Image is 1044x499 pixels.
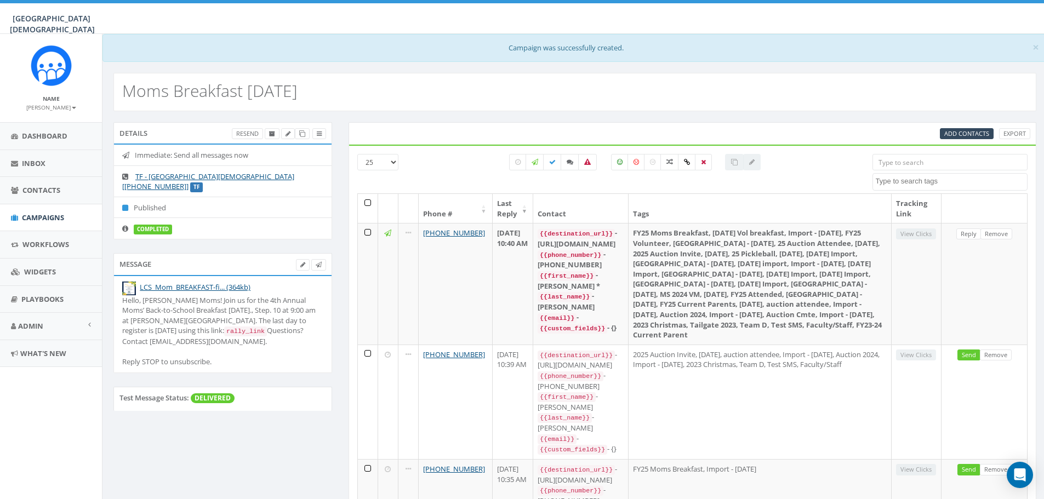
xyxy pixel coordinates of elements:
[493,194,534,223] th: Last Reply: activate to sort column ascending
[538,351,615,360] code: {{destination_url}}
[140,282,250,292] a: LCS_Mom_BREAKFAST-fi... (364kb)
[538,249,623,270] div: - [PHONE_NUMBER]
[538,229,615,239] code: {{destination_url}}
[26,102,76,112] a: [PERSON_NAME]
[509,154,527,170] label: Pending
[493,345,534,460] td: [DATE] 10:39 AM
[538,444,623,455] div: - {}
[538,391,623,412] div: - [PERSON_NAME]
[113,122,332,144] div: Details
[629,223,892,344] td: FY25 Moms Breakfast, [DATE] Vol breakfast, Import - [DATE], FY25 Volunteer, [GEOGRAPHIC_DATA] - [...
[956,228,981,240] a: Reply
[980,349,1012,361] a: Remove
[122,204,134,211] i: Published
[533,194,628,223] th: Contact
[957,464,980,475] a: Send
[18,321,43,331] span: Admin
[561,154,579,170] label: Replied
[538,371,603,381] code: {{phone_number}}
[538,312,623,323] div: -
[543,154,562,170] label: Delivered
[493,223,534,344] td: [DATE] 10:40 AM
[317,129,322,137] span: View Campaign Delivery Statistics
[957,349,980,361] a: Send
[26,104,76,111] small: [PERSON_NAME]
[122,295,323,367] div: Hello, [PERSON_NAME] Moms! Join us for the 4th Annual Moms’ Back-to-School Breakfast [DATE]., Ste...
[22,239,69,249] span: Workflows
[538,486,603,496] code: {{phone_number}}
[21,294,64,304] span: Playbooks
[538,434,577,444] code: {{email}}
[538,433,623,444] div: -
[678,154,696,170] label: Link Clicked
[1007,462,1033,488] div: Open Intercom Messenger
[629,345,892,460] td: 2025 Auction Invite, [DATE], auction attendee, Import - [DATE], Auction 2024, Import - [DATE], 20...
[980,464,1012,475] a: Remove
[269,129,275,137] span: Archive Campaign
[22,158,45,168] span: Inbox
[299,129,305,137] span: Clone Campaign
[538,349,623,370] div: - [URL][DOMAIN_NAME]
[538,392,596,402] code: {{first_name}}
[10,13,95,35] span: [GEOGRAPHIC_DATA][DEMOGRAPHIC_DATA]
[286,129,290,137] span: Edit Campaign Title
[31,45,72,86] img: Rally_Corp_Icon_1.png
[113,253,332,275] div: Message
[940,128,994,140] a: Add Contacts
[526,154,544,170] label: Sending
[538,323,623,334] div: - {}
[611,154,629,170] label: Positive
[980,228,1012,240] a: Remove
[419,194,493,223] th: Phone #: activate to sort column ascending
[660,154,679,170] label: Mixed
[22,213,64,222] span: Campaigns
[119,393,189,403] label: Test Message Status:
[695,154,712,170] label: Removed
[538,291,623,312] div: - [PERSON_NAME]
[578,154,597,170] label: Bounced
[538,464,623,485] div: - [URL][DOMAIN_NAME]
[191,393,235,403] span: DELIVERED
[22,131,67,141] span: Dashboard
[300,260,305,268] span: Edit Campaign Body
[538,313,577,323] code: {{email}}
[316,260,322,268] span: Send Test Message
[423,349,485,359] a: [PHONE_NUMBER]
[1032,39,1039,55] span: ×
[134,225,172,234] label: completed
[644,154,661,170] label: Neutral
[423,464,485,474] a: [PHONE_NUMBER]
[538,228,623,249] div: - [URL][DOMAIN_NAME]
[423,228,485,238] a: [PHONE_NUMBER]
[114,145,332,166] li: Immediate: Send all messages now
[122,82,298,100] h2: Moms Breakfast [DATE]
[538,292,592,302] code: {{last_name}}
[43,95,60,102] small: Name
[538,370,623,391] div: - [PHONE_NUMBER]
[122,171,294,192] a: TF - [GEOGRAPHIC_DATA][DEMOGRAPHIC_DATA] [[PHONE_NUMBER]]
[538,412,623,433] div: - [PERSON_NAME]
[538,445,607,455] code: {{custom_fields}}
[24,267,56,277] span: Widgets
[538,271,596,281] code: {{first_name}}
[114,197,332,219] li: Published
[538,324,607,334] code: {{custom_fields}}
[224,326,267,336] code: rally_link
[232,128,263,140] a: Resend
[876,176,1027,186] textarea: Search
[627,154,645,170] label: Negative
[538,270,623,291] div: - [PERSON_NAME] *
[20,348,66,358] span: What's New
[538,413,592,423] code: {{last_name}}
[122,152,135,159] i: Immediate: Send all messages now
[538,465,615,475] code: {{destination_url}}
[892,194,942,223] th: Tracking Link
[872,154,1028,170] input: Type to search
[999,128,1030,140] a: Export
[1032,42,1039,53] button: Close
[944,129,989,137] span: CSV files only
[538,250,603,260] code: {{phone_number}}
[629,194,892,223] th: Tags
[944,129,989,137] span: Add Contacts
[22,185,60,195] span: Contacts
